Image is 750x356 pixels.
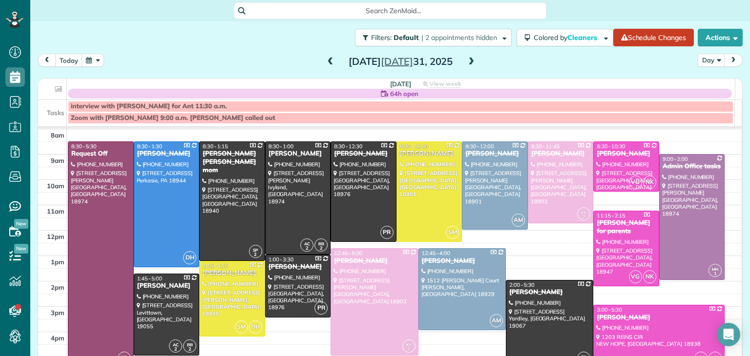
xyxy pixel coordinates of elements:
span: NK [643,176,656,189]
span: 11:15 - 2:15 [597,212,625,219]
div: [PERSON_NAME] [333,257,415,265]
span: DH [183,251,196,264]
button: Filters: Default | 2 appointments hidden [355,29,512,46]
span: 2:00 - 5:30 [509,281,535,288]
div: [PERSON_NAME] [PERSON_NAME] mom [202,150,262,175]
div: [PERSON_NAME] [399,150,459,158]
span: 8:30 - 12:00 [465,143,494,150]
span: 3:00 - 5:30 [597,306,622,313]
span: Cleaners [567,33,599,42]
span: 1pm [51,258,64,266]
small: 2 [301,244,313,253]
span: 9am [51,157,64,164]
div: Request Off [71,150,131,158]
span: New [14,244,28,254]
span: 8:30 - 10:30 [597,143,625,150]
span: AM [512,214,525,227]
span: 1:15 - 4:15 [203,262,228,269]
span: Filters: [371,33,392,42]
span: DH [249,320,262,334]
small: 2 [169,345,182,354]
span: BB [318,241,324,246]
span: 8:30 - 12:30 [334,143,362,150]
a: Filters: Default | 2 appointments hidden [350,29,512,46]
span: 8:30 - 12:30 [400,143,428,150]
span: [DATE] [390,80,411,88]
span: | 2 appointments hidden [421,33,497,42]
button: Colored byCleaners [517,29,613,46]
span: SP [253,247,258,253]
div: [PERSON_NAME] [137,150,197,158]
span: 12:45 - 5:00 [334,250,362,257]
span: [DATE] [381,55,413,67]
div: Admin Office tasks [662,162,722,171]
span: SM [235,320,248,334]
span: AM [490,314,503,327]
button: Actions [698,29,743,46]
span: SM [446,226,459,239]
span: NK [643,270,656,283]
span: 8:30 - 1:30 [137,143,163,150]
small: 1 [709,269,721,278]
span: MH [712,266,719,272]
div: Open Intercom Messenger [717,323,740,346]
span: KF [406,342,412,347]
span: 8:30 - 11:45 [531,143,560,150]
div: [PERSON_NAME] [333,150,394,158]
h2: [DATE] 31, 2025 [340,56,462,67]
small: 2 [184,345,196,354]
small: 2 [578,213,590,222]
span: 2pm [51,283,64,291]
span: 3pm [51,309,64,316]
span: 4pm [51,334,64,342]
div: [PERSON_NAME] for parents [596,219,656,236]
div: [PERSON_NAME] [531,150,591,158]
div: [PERSON_NAME] [137,282,197,290]
span: 1:00 - 3:30 [269,256,294,263]
span: KF [581,210,586,215]
span: 1:45 - 5:00 [137,275,163,282]
span: 8:30 - 5:30 [71,143,97,150]
div: [PERSON_NAME] [465,150,525,158]
span: 64h open [390,89,418,99]
div: [PERSON_NAME] [202,269,262,277]
span: AC [304,241,310,246]
div: [PERSON_NAME] [596,150,656,158]
div: [PERSON_NAME] [268,263,328,271]
span: Colored by [534,33,601,42]
small: 2 [250,250,262,259]
span: Default [394,33,419,42]
span: VG [629,270,642,283]
span: 12:45 - 4:00 [422,250,450,257]
span: 8:30 - 1:15 [203,143,228,150]
button: today [55,54,83,67]
span: 8am [51,131,64,139]
span: 10am [47,182,64,190]
span: VG [629,176,642,189]
small: 2 [315,244,327,253]
span: PR [314,301,328,315]
button: next [724,54,743,67]
span: 8:30 - 1:00 [269,143,294,150]
div: [PERSON_NAME] [421,257,503,265]
button: prev [38,54,56,67]
a: Schedule Changes [613,29,694,46]
small: 2 [403,345,415,354]
span: BB [187,342,193,347]
span: 11am [47,207,64,215]
span: 12pm [47,233,64,240]
span: Zoom with [PERSON_NAME] 9:00 a.m. [PERSON_NAME] called out [71,114,275,122]
span: AC [173,342,179,347]
span: PR [380,226,394,239]
span: New [14,219,28,229]
button: Day [698,54,725,67]
span: 9:00 - 2:00 [663,156,688,162]
div: [PERSON_NAME] [509,288,590,297]
div: [PERSON_NAME] [268,150,328,158]
div: [PERSON_NAME] [596,314,722,322]
span: interview with [PERSON_NAME] for Ant 11:30 a.m. [71,102,227,110]
span: View week [430,80,461,88]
